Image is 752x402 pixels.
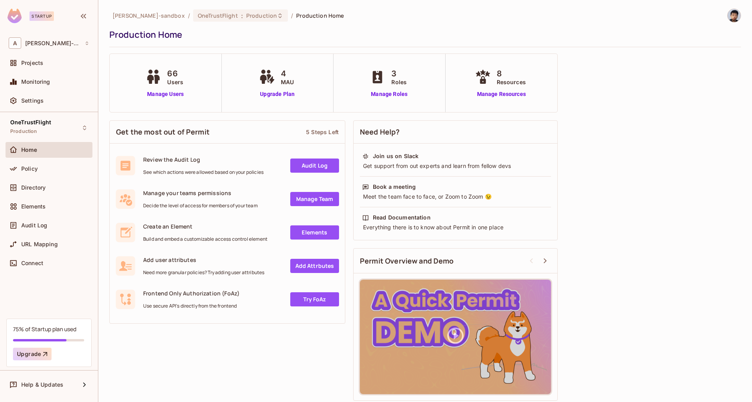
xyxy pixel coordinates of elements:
span: See which actions were allowed based on your policies [143,169,264,175]
span: OneTrustFlight [10,119,51,125]
span: Manage your teams permissions [143,189,258,197]
span: Directory [21,184,46,191]
span: Create an Element [143,223,267,230]
span: 4 [281,68,294,79]
div: Startup [29,11,54,21]
span: Home [21,147,37,153]
span: : [241,13,243,19]
span: 3 [391,68,407,79]
span: A [9,37,21,49]
span: Need more granular policies? Try adding user attributes [143,269,264,276]
span: the active workspace [112,12,185,19]
span: 66 [167,68,183,79]
div: Production Home [109,29,737,41]
div: 75% of Startup plan used [13,325,76,333]
span: Permit Overview and Demo [360,256,454,266]
span: Frontend Only Authorization (FoAz) [143,290,240,297]
span: 8 [497,68,526,79]
span: Audit Log [21,222,47,229]
span: Use secure API's directly from the frontend [143,303,240,309]
span: Resources [497,78,526,86]
a: Upgrade Plan [257,90,298,98]
span: Need Help? [360,127,400,137]
a: Try FoAz [290,292,339,306]
span: Projects [21,60,43,66]
div: Join us on Slack [373,152,418,160]
a: Elements [290,225,339,240]
span: Production [246,12,277,19]
span: Settings [21,98,44,104]
img: Alexander Ip [728,9,741,22]
button: Upgrade [13,348,52,360]
img: SReyMgAAAABJRU5ErkJggg== [7,9,22,23]
a: Manage Roles [368,90,411,98]
div: Get support from out experts and learn from fellow devs [362,162,549,170]
span: Elements [21,203,46,210]
span: Help & Updates [21,382,63,388]
div: 5 Steps Left [306,128,339,136]
span: Production [10,128,37,135]
span: MAU [281,78,294,86]
span: Users [167,78,183,86]
a: Add Attrbutes [290,259,339,273]
span: Build and embed a customizable access control element [143,236,267,242]
span: Decide the level of access for members of your team [143,203,258,209]
span: Monitoring [21,79,50,85]
span: Add user attributes [143,256,264,264]
a: Manage Team [290,192,339,206]
span: Roles [391,78,407,86]
span: Review the Audit Log [143,156,264,163]
span: URL Mapping [21,241,58,247]
li: / [188,12,190,19]
span: Connect [21,260,43,266]
span: OneTrustFlight [198,12,238,19]
div: Book a meeting [373,183,416,191]
span: Policy [21,166,38,172]
div: Read Documentation [373,214,431,221]
div: Everything there is to know about Permit in one place [362,223,549,231]
span: Workspace: alex-trustflight-sandbox [25,40,81,46]
span: Production Home [296,12,344,19]
a: Manage Resources [473,90,530,98]
li: / [291,12,293,19]
a: Manage Users [144,90,187,98]
span: Get the most out of Permit [116,127,210,137]
div: Meet the team face to face, or Zoom to Zoom 😉 [362,193,549,201]
a: Audit Log [290,159,339,173]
